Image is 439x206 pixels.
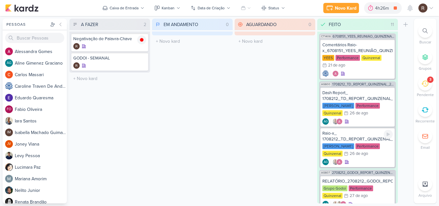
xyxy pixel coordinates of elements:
[322,110,343,116] div: Quinzenal
[322,103,354,109] div: [PERSON_NAME]
[322,118,329,125] div: Criador(a): Aline Gimenez Graciano
[349,185,373,191] div: Performance
[236,37,314,46] input: + Novo kard
[336,159,343,165] img: Alessandra Gomes
[332,118,339,125] img: Iara Santos
[419,66,432,71] p: Grupos
[322,185,347,191] div: Grupo Godoi
[15,199,67,205] div: R e n a t a B r a n d ã o
[137,35,146,44] img: tracking
[336,55,360,61] div: Performance
[335,5,356,12] div: Novo Kard
[15,118,67,124] div: I a r a S a n t o s
[153,37,231,46] input: + Novo kard
[5,152,13,159] img: Levy Pessoa
[5,129,13,136] div: Isabella Machado Guimarães
[375,5,391,12] div: 4h26m
[7,61,12,65] p: AG
[5,33,64,43] input: Buscar Pessoas
[15,94,67,101] div: E d u a r d o Q u a r e s m a
[355,143,380,149] div: Performance
[333,35,395,38] span: 6708151_YEES_REUNIÃO_QUINZENAL_COMERCIAL_20.08
[328,63,345,67] div: 21 de ago
[320,35,331,38] span: CT1406
[5,71,13,78] img: Carlos Massari
[73,36,146,42] div: Negativação de Palavra-Chave
[141,21,149,28] div: 2
[322,130,393,142] div: Raio-x_ 1708212_TD_REPORT_QUINZENAL_27.08
[15,164,67,171] div: L u c i m a r a P a z
[15,83,67,90] div: C a r o l i n e T r a v e n D e A n d r a d e
[7,131,11,134] p: IM
[5,59,13,67] div: Aline Gimenez Graciano
[350,194,368,198] div: 27 de ago
[384,130,393,139] div: Ligar relógio
[73,55,146,61] div: GODOI - SEMANAL
[306,21,314,28] div: 0
[73,43,80,49] div: Criador(a): Rafael Dornelles
[322,42,393,54] div: Comentários Raio-x_6708151_YEES_REUNIÃO_QUINZENAL_COMERCIAL_20.08
[429,77,431,82] div: 3
[336,118,343,125] img: Alessandra Gomes
[5,105,13,113] div: Fabio Oliveira
[322,70,329,77] div: Criador(a): Caroline Traven De Andrade
[324,120,328,123] p: AG
[223,21,231,28] div: 0
[15,175,67,182] div: M a r i a n a A m o r i m
[5,4,39,12] img: kardz.app
[332,70,339,77] img: Alessandra Gomes
[5,82,13,90] img: Caroline Traven De Andrade
[71,74,149,83] input: + Novo kard
[388,21,397,28] div: 11
[322,151,343,157] div: Quinzenal
[7,108,11,111] p: FO
[5,117,13,125] img: Iara Santos
[5,48,13,55] img: Alessandra Gomes
[332,159,339,165] img: Iara Santos
[15,71,67,78] div: C a r l o s M a s s a r i
[331,118,343,125] div: Colaboradores: Iara Santos, Alessandra Gomes
[322,178,393,184] div: RELATÓRIO_2708212_GODOI_REPORT_QUINZENAL_28.08
[324,203,328,206] p: AG
[5,163,13,171] img: Lucimara Paz
[417,92,434,98] p: Pendente
[5,94,13,102] img: Eduardo Quaresma
[15,60,67,67] div: A l i n e G i m e n e z G r a c i a n o
[322,55,334,61] div: YEES
[419,39,431,45] p: Buscar
[421,145,430,150] p: Email
[15,48,67,55] div: A l e s s a n d r a G o m e s
[15,129,67,136] div: I s a b e l l a M a c h a d o G u i m a r ã e s
[15,187,67,194] div: N e l i t o J u n i o r
[322,143,354,149] div: [PERSON_NAME]
[350,111,368,115] div: 26 de ago
[350,152,368,156] div: 26 de ago
[322,118,329,125] div: Aline Gimenez Graciano
[15,152,67,159] div: L e v y P e s s o a
[418,193,432,198] p: Arquivo
[73,62,80,69] img: Rafael Dornelles
[322,159,329,165] div: Criador(a): Aline Gimenez Graciano
[331,70,339,77] div: Colaboradores: Alessandra Gomes
[418,4,427,13] img: Rafael Dornelles
[5,186,13,194] img: Nelito Junior
[15,106,67,113] div: F a b i o O l i v e i r a
[320,171,331,175] span: AG607
[332,171,395,175] span: 2708212_GODOI_REPORT_QUINZENAL_28.08
[320,83,331,86] span: AG600
[416,118,435,124] p: Recorrente
[414,24,436,45] li: Ctrl + F
[324,161,328,164] p: AG
[73,62,80,69] div: Criador(a): Rafael Dornelles
[355,103,380,109] div: Performance
[331,159,343,165] div: Colaboradores: Iara Santos, Alessandra Gomes
[5,175,13,183] img: Mariana Amorim
[73,43,80,49] img: Rafael Dornelles
[5,22,49,27] div: Pessoas
[361,55,381,61] div: Quinzenal
[322,193,343,199] div: Quinzenal
[332,83,395,86] span: 1708212_TD_REPORT_QUINZENAL_27.08
[7,142,11,146] p: JV
[15,141,67,148] div: J o n e y V i a n a
[323,3,359,13] button: Novo Kard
